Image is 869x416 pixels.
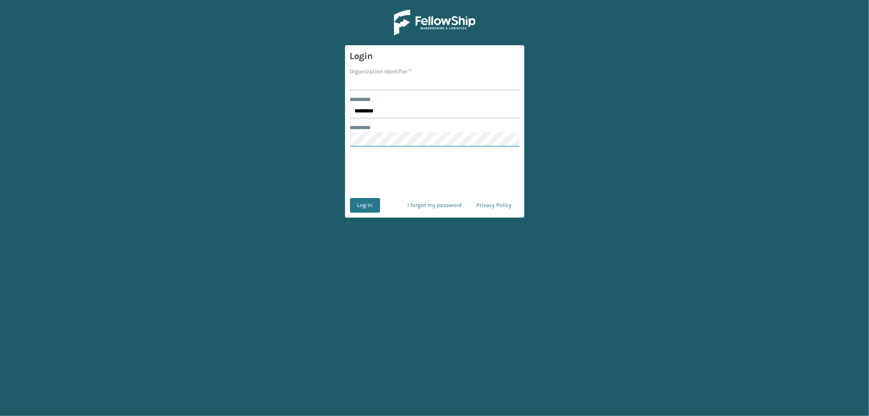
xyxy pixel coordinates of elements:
[400,198,469,213] a: I forgot my password
[350,67,411,76] label: Organization Identifier
[350,50,519,62] h3: Login
[373,156,497,188] iframe: reCAPTCHA
[394,10,475,35] img: Logo
[350,198,380,213] button: Log In
[469,198,519,213] a: Privacy Policy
